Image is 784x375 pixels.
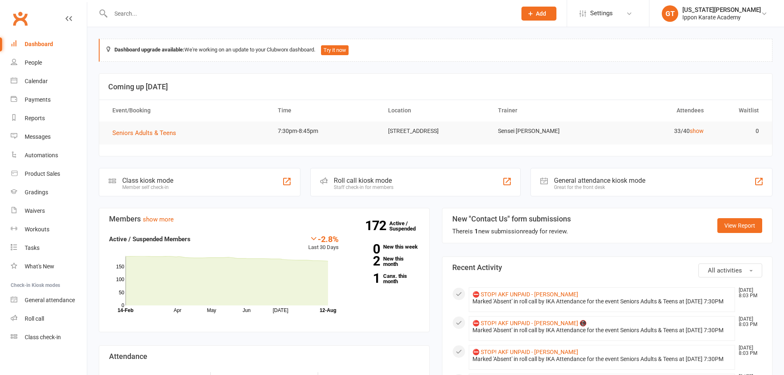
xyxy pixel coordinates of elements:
[25,245,40,251] div: Tasks
[590,4,613,23] span: Settings
[308,234,339,243] div: -2.8%
[475,228,478,235] strong: 1
[452,226,571,236] div: There is new submission ready for review.
[735,288,762,298] time: [DATE] 8:03 PM
[109,352,419,361] h3: Attendance
[108,83,763,91] h3: Coming up [DATE]
[11,54,87,72] a: People
[334,184,393,190] div: Staff check-in for members
[472,291,578,298] a: ⛔ STOP! AKF UNPAID - [PERSON_NAME]
[25,41,53,47] div: Dashboard
[25,297,75,303] div: General attendance
[25,263,54,270] div: What's New
[11,109,87,128] a: Reports
[711,121,766,141] td: 0
[25,115,45,121] div: Reports
[472,327,732,334] div: Marked 'Absent' in roll call by IKA Attendance for the event Seniors Adults & Teens at [DATE] 7:30PM
[381,121,491,141] td: [STREET_ADDRESS]
[108,8,511,19] input: Search...
[11,128,87,146] a: Messages
[11,257,87,276] a: What's New
[25,226,49,233] div: Workouts
[25,315,44,322] div: Roll call
[112,128,182,138] button: Seniors Adults & Teens
[122,184,173,190] div: Member self check-in
[11,72,87,91] a: Calendar
[365,219,389,232] strong: 172
[472,349,578,355] a: ⛔ STOP! AKF UNPAID - [PERSON_NAME]
[351,243,380,255] strong: 0
[122,177,173,184] div: Class kiosk mode
[25,207,45,214] div: Waivers
[25,133,51,140] div: Messages
[10,8,30,29] a: Clubworx
[452,263,763,272] h3: Recent Activity
[11,183,87,202] a: Gradings
[452,215,571,223] h3: New "Contact Us" form submissions
[690,128,704,134] a: show
[114,47,184,53] strong: Dashboard upgrade available:
[536,10,546,17] span: Add
[351,272,380,284] strong: 1
[491,121,601,141] td: Sensei [PERSON_NAME]
[25,189,48,196] div: Gradings
[308,234,339,252] div: Last 30 Days
[351,256,419,267] a: 2New this month
[472,356,732,363] div: Marked 'Absent' in roll call by IKA Attendance for the event Seniors Adults & Teens at [DATE] 7:30PM
[11,310,87,328] a: Roll call
[351,244,419,249] a: 0New this week
[682,14,761,21] div: Ippon Karate Academy
[11,328,87,347] a: Class kiosk mode
[11,291,87,310] a: General attendance kiosk mode
[11,91,87,109] a: Payments
[109,235,191,243] strong: Active / Suspended Members
[381,100,491,121] th: Location
[708,267,742,274] span: All activities
[11,35,87,54] a: Dashboard
[735,317,762,327] time: [DATE] 8:03 PM
[554,177,645,184] div: General attendance kiosk mode
[521,7,556,21] button: Add
[99,39,772,62] div: We're working on an update to your Clubworx dashboard.
[25,152,58,158] div: Automations
[25,170,60,177] div: Product Sales
[11,239,87,257] a: Tasks
[717,218,762,233] a: View Report
[25,78,48,84] div: Calendar
[11,165,87,183] a: Product Sales
[11,220,87,239] a: Workouts
[105,100,270,121] th: Event/Booking
[270,100,381,121] th: Time
[601,100,711,121] th: Attendees
[682,6,761,14] div: [US_STATE][PERSON_NAME]
[472,320,586,326] a: ⛔ STOP! AKF UNPAID - [PERSON_NAME] 📵
[472,298,732,305] div: Marked 'Absent' in roll call by IKA Attendance for the event Seniors Adults & Teens at [DATE] 7:30PM
[735,345,762,356] time: [DATE] 8:03 PM
[109,215,419,223] h3: Members
[11,146,87,165] a: Automations
[11,202,87,220] a: Waivers
[351,273,419,284] a: 1Canx. this month
[270,121,381,141] td: 7:30pm-8:45pm
[491,100,601,121] th: Trainer
[698,263,762,277] button: All activities
[25,334,61,340] div: Class check-in
[25,96,51,103] div: Payments
[25,59,42,66] div: People
[389,214,426,238] a: 172Active / Suspended
[554,184,645,190] div: Great for the front desk
[662,5,678,22] div: GT
[601,121,711,141] td: 33/40
[334,177,393,184] div: Roll call kiosk mode
[143,216,174,223] a: show more
[321,45,349,55] button: Try it now
[351,255,380,267] strong: 2
[711,100,766,121] th: Waitlist
[112,129,176,137] span: Seniors Adults & Teens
